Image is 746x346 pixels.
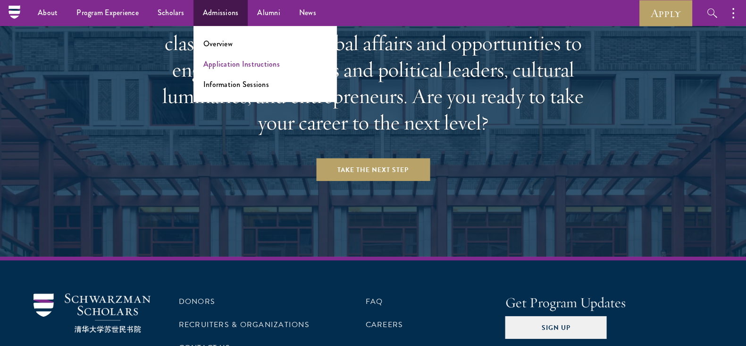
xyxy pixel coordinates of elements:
a: Information Sessions [203,79,269,90]
img: Schwarzman Scholars [34,294,151,333]
a: Donors [179,296,215,307]
button: Sign Up [505,316,607,339]
h4: Get Program Updates [505,294,713,312]
a: Recruiters & Organizations [179,319,310,330]
a: Take the Next Step [316,158,430,181]
a: Application Instructions [203,59,280,69]
h2: Schwarzman Scholars receive an immersive, world-class education in global affairs and opportuniti... [154,3,593,136]
a: Careers [366,319,403,330]
a: FAQ [366,296,383,307]
a: Overview [203,38,233,49]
